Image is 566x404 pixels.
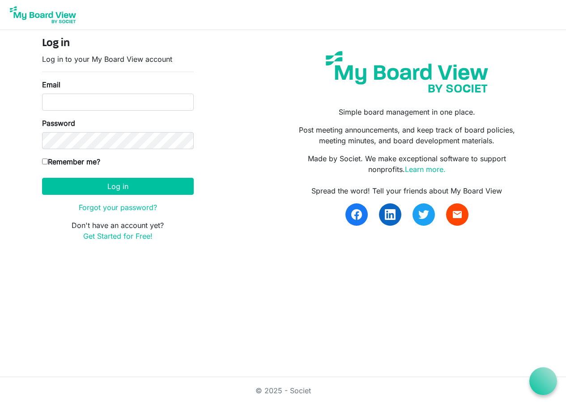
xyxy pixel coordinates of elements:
[42,159,48,164] input: Remember me?
[255,386,311,395] a: © 2025 - Societ
[7,4,79,26] img: My Board View Logo
[42,79,60,90] label: Email
[42,156,100,167] label: Remember me?
[42,37,194,50] h4: Log in
[351,209,362,220] img: facebook.svg
[79,203,157,212] a: Forgot your password?
[289,107,524,117] p: Simple board management in one place.
[418,209,429,220] img: twitter.svg
[42,178,194,195] button: Log in
[319,44,495,99] img: my-board-view-societ.svg
[42,118,75,129] label: Password
[385,209,396,220] img: linkedin.svg
[446,203,468,226] a: email
[289,153,524,175] p: Made by Societ. We make exceptional software to support nonprofits.
[405,165,446,174] a: Learn more.
[42,54,194,64] p: Log in to your My Board View account
[42,220,194,241] p: Don't have an account yet?
[83,232,153,241] a: Get Started for Free!
[289,125,524,146] p: Post meeting announcements, and keep track of board policies, meeting minutes, and board developm...
[289,185,524,196] div: Spread the word! Tell your friends about My Board View
[452,209,463,220] span: email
